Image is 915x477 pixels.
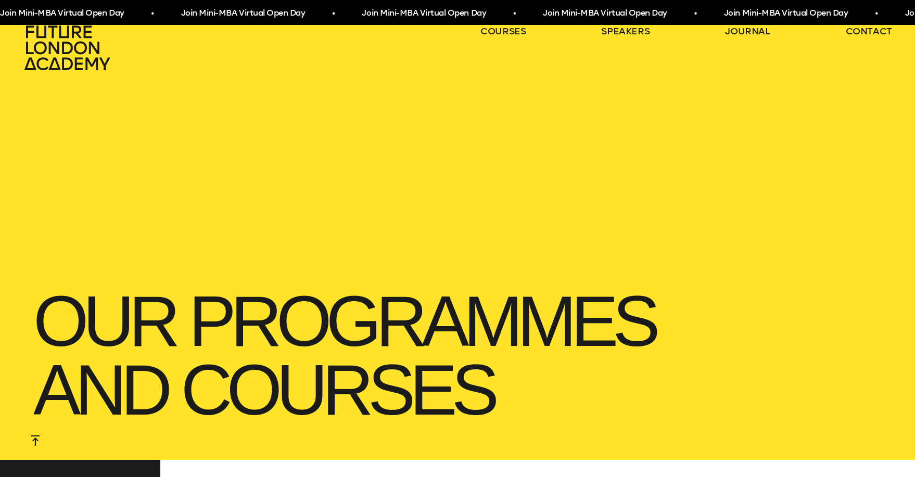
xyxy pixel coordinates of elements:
a: journal [725,25,770,37]
span: • [513,4,515,23]
span: • [150,4,153,23]
a: contact [846,25,893,37]
a: speakers [601,25,650,37]
span: • [694,4,696,23]
span: • [332,4,334,23]
a: courses [480,25,526,37]
span: • [874,4,877,23]
h1: our Programmes and courses [23,277,892,435]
